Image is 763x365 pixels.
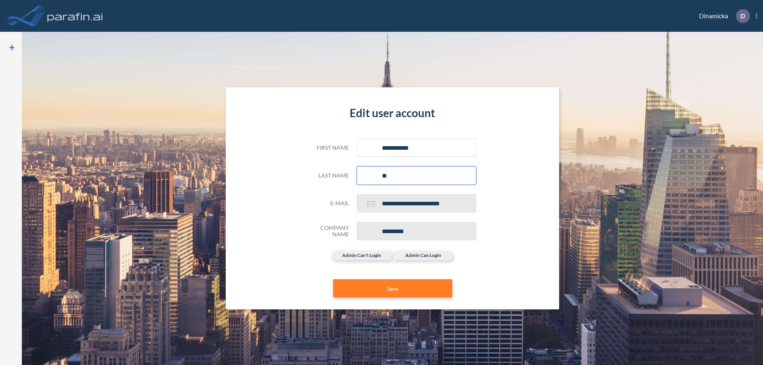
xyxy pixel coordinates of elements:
[309,200,349,207] h5: E-mail
[309,225,349,238] h5: Company Name
[309,145,349,151] h5: First name
[309,106,476,120] h4: Edit user account
[687,9,757,23] div: Dinamicka
[740,12,745,19] p: D
[332,251,391,260] label: admin can't login
[46,8,105,24] img: logo
[333,279,452,297] button: Save
[393,251,453,260] label: admin can login
[309,172,349,179] h5: Last name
